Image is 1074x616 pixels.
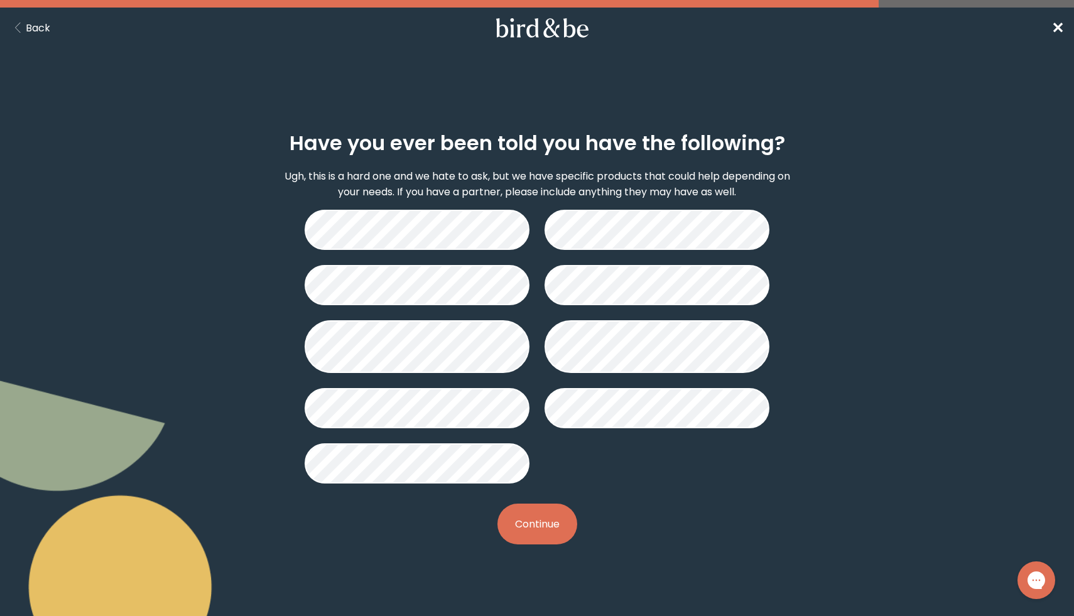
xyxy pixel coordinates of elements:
p: Ugh, this is a hard one and we hate to ask, but we have specific products that could help dependi... [279,168,796,200]
button: Continue [497,504,577,544]
iframe: Gorgias live chat messenger [1011,557,1061,603]
h2: Have you ever been told you have the following? [290,128,785,158]
span: ✕ [1051,18,1064,38]
button: Back Button [10,20,50,36]
a: ✕ [1051,17,1064,39]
